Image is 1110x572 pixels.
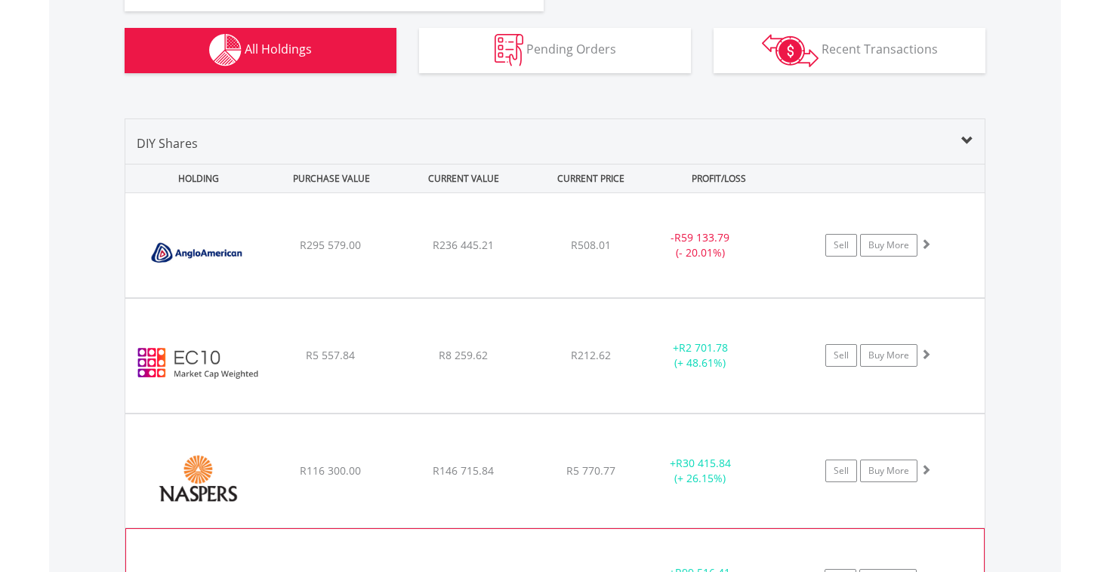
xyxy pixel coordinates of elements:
[209,34,242,66] img: holdings-wht.png
[495,34,523,66] img: pending_instructions-wht.png
[860,460,917,482] a: Buy More
[126,165,264,192] div: HOLDING
[306,348,355,362] span: R5 557.84
[860,344,917,367] a: Buy More
[860,234,917,257] a: Buy More
[133,318,263,408] img: EC10.EC.EC10.png
[762,34,819,67] img: transactions-zar-wht.png
[654,165,783,192] div: PROFIT/LOSS
[526,41,616,57] span: Pending Orders
[125,28,396,73] button: All Holdings
[433,238,494,252] span: R236 445.21
[643,340,757,371] div: + (+ 48.61%)
[571,238,611,252] span: R508.01
[571,348,611,362] span: R212.62
[676,456,731,470] span: R30 415.84
[679,340,728,355] span: R2 701.78
[137,135,198,152] span: DIY Shares
[439,348,488,362] span: R8 259.62
[566,463,615,478] span: R5 770.77
[419,28,691,73] button: Pending Orders
[300,463,361,478] span: R116 300.00
[433,463,494,478] span: R146 715.84
[531,165,651,192] div: CURRENT PRICE
[714,28,985,73] button: Recent Transactions
[133,212,263,294] img: EQU.ZA.AGL.png
[300,238,361,252] span: R295 579.00
[825,234,857,257] a: Sell
[674,230,729,244] span: R59 133.79
[643,230,757,260] div: - (- 20.01%)
[825,344,857,367] a: Sell
[267,165,396,192] div: PURCHASE VALUE
[399,165,528,192] div: CURRENT VALUE
[825,460,857,482] a: Sell
[245,41,312,57] span: All Holdings
[643,456,757,486] div: + (+ 26.15%)
[133,433,263,524] img: EQU.ZA.NPN.png
[822,41,938,57] span: Recent Transactions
